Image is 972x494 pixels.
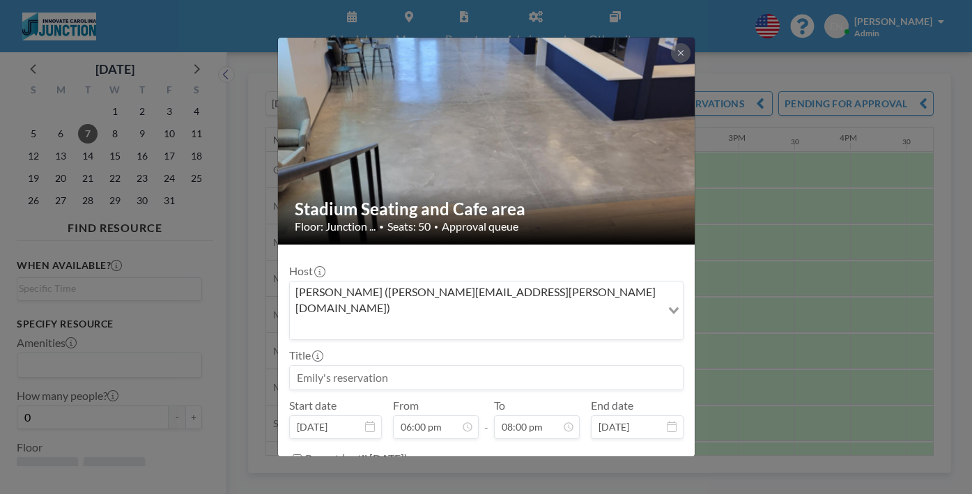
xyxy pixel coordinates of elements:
label: End date [591,399,633,412]
span: Seats: 50 [387,219,431,233]
span: [PERSON_NAME] ([PERSON_NAME][EMAIL_ADDRESS][PERSON_NAME][DOMAIN_NAME]) [293,284,658,316]
span: • [379,222,384,232]
label: Host [289,264,324,278]
img: 537.jpg [278,36,696,246]
input: Emily's reservation [290,366,683,389]
span: Floor: Junction ... [295,219,376,233]
label: To [494,399,505,412]
input: Search for option [291,318,660,337]
label: From [393,399,419,412]
span: Approval queue [442,219,518,233]
label: Start date [289,399,337,412]
span: - [484,403,488,434]
h2: Stadium Seating and Cafe area [295,199,679,219]
span: • [434,222,438,231]
label: Repeat (until [DATE]) [305,451,408,465]
div: Search for option [290,281,683,339]
label: Title [289,348,322,362]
